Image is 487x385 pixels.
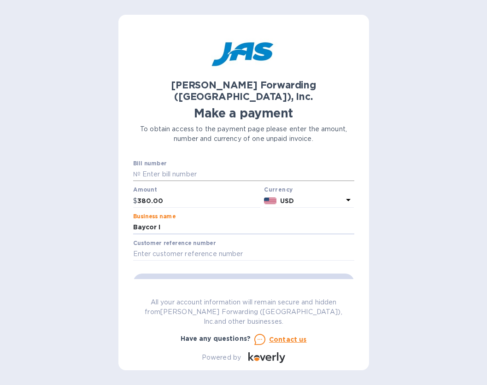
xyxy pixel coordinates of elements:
[133,187,157,193] label: Amount
[141,168,354,181] input: Enter bill number
[133,161,166,166] label: Bill number
[264,186,293,193] b: Currency
[133,196,137,206] p: $
[137,194,261,208] input: 0.00
[181,335,251,342] b: Have any questions?
[280,197,294,204] b: USD
[133,221,354,234] input: Enter business name
[202,353,241,362] p: Powered by
[269,336,307,343] u: Contact us
[133,214,176,220] label: Business name
[264,198,276,204] img: USD
[171,79,316,102] b: [PERSON_NAME] Forwarding ([GEOGRAPHIC_DATA]), Inc.
[133,169,141,179] p: №
[133,240,216,246] label: Customer reference number
[133,247,354,261] input: Enter customer reference number
[133,106,354,121] h1: Make a payment
[133,297,354,327] p: All your account information will remain secure and hidden from [PERSON_NAME] Forwarding ([GEOGRA...
[133,124,354,144] p: To obtain access to the payment page please enter the amount, number and currency of one unpaid i...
